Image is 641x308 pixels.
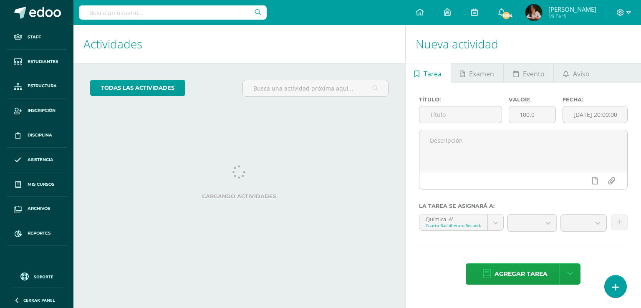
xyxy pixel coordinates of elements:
a: Reportes [7,221,67,246]
div: Cuarto Bachillerato Secundaria [426,222,482,228]
span: Disciplina [28,132,52,139]
span: Evento [523,64,545,84]
h1: Actividades [83,25,395,63]
a: Disciplina [7,123,67,148]
a: Inscripción [7,98,67,123]
span: Staff [28,34,41,40]
input: Busca una actividad próxima aquí... [243,80,388,96]
span: Cerrar panel [23,297,55,303]
input: Fecha de entrega [563,106,627,123]
h1: Nueva actividad [416,25,631,63]
span: Archivos [28,205,50,212]
a: Estructura [7,74,67,99]
a: Química 'A'Cuarto Bachillerato Secundaria [419,215,504,230]
span: Inscripción [28,107,56,114]
a: Aviso [554,63,598,83]
label: Fecha: [563,96,628,103]
input: Puntos máximos [509,106,555,123]
span: Agregar tarea [495,264,548,284]
a: Tarea [406,63,451,83]
a: Mis cursos [7,172,67,197]
div: Química 'A' [426,215,482,222]
span: Aviso [573,64,590,84]
img: 1768b921bb0131f632fd6560acaf36dd.png [525,4,542,21]
a: Archivos [7,197,67,221]
span: Examen [469,64,494,84]
label: Valor: [509,96,556,103]
span: Mi Perfil [548,13,596,20]
a: todas las Actividades [90,80,185,96]
a: Estudiantes [7,50,67,74]
input: Busca un usuario... [79,5,267,20]
label: Título: [419,96,502,103]
span: Asistencia [28,157,53,163]
input: Título [419,106,502,123]
span: Estudiantes [28,58,58,65]
label: Cargando actividades [90,193,389,199]
a: Examen [451,63,503,83]
span: Tarea [424,64,442,84]
span: Soporte [34,274,53,280]
label: La tarea se asignará a: [419,203,628,209]
span: 1094 [502,11,511,20]
span: Reportes [28,230,50,237]
span: Estructura [28,83,57,89]
span: Mis cursos [28,181,54,188]
a: Staff [7,25,67,50]
a: Evento [504,63,553,83]
a: Soporte [10,270,63,282]
a: Asistencia [7,148,67,172]
span: [PERSON_NAME] [548,5,596,13]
